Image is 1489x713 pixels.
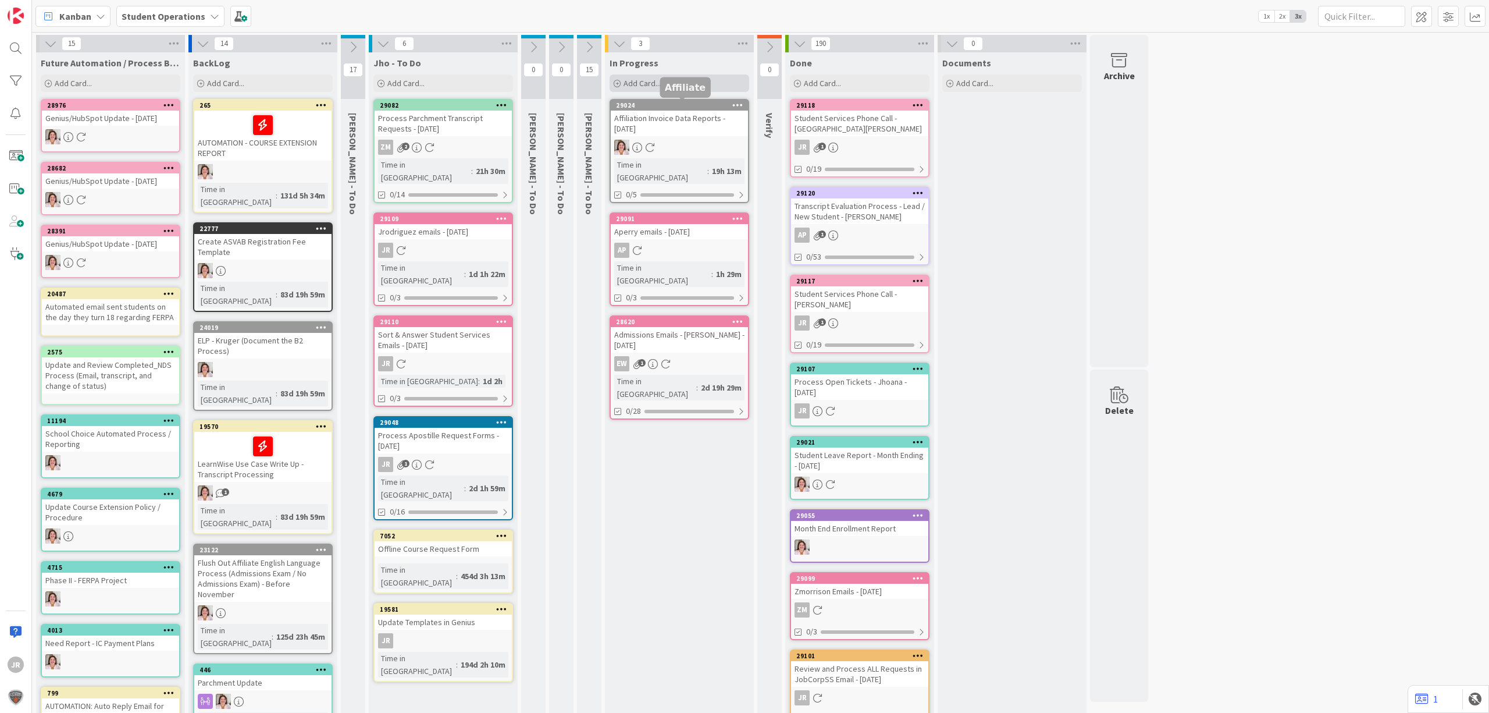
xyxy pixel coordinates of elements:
[198,263,213,278] img: EW
[375,604,512,615] div: 19581
[390,189,405,201] span: 0/14
[42,163,179,173] div: 28682
[760,63,779,77] span: 0
[614,356,629,371] div: EW
[200,101,332,109] div: 265
[796,277,928,285] div: 29117
[390,292,401,304] span: 0/3
[45,591,60,606] img: EW
[791,477,928,492] div: EW
[200,546,332,554] div: 23122
[611,111,748,136] div: Affiliation Invoice Data Reports - [DATE]
[45,528,60,544] img: EW
[791,602,928,618] div: ZM
[216,694,231,709] img: EW
[194,421,332,482] div: 19570LearnWise Use Case Write Up - Transcript Processing
[47,290,179,298] div: 20487
[47,689,179,697] div: 799
[791,276,928,286] div: 29117
[796,189,928,197] div: 29120
[480,375,505,388] div: 1d 2h
[456,570,458,583] span: :
[194,485,332,501] div: EW
[42,347,179,393] div: 2575Update and Review Completed_NDS Process (Email, transcript, and change of status)
[523,63,543,77] span: 0
[1415,692,1438,706] a: 1
[42,163,179,189] div: 28682Genius/HubSpot Update - [DATE]
[791,584,928,599] div: Zmorrison Emails - [DATE]
[375,356,512,371] div: JR
[194,100,332,161] div: 265AUTOMATION - COURSE EXTENSION REPORT
[47,101,179,109] div: 28976
[611,243,748,258] div: AP
[378,633,393,648] div: JR
[806,626,817,638] span: 0/3
[795,477,810,492] img: EW
[41,57,180,69] span: Future Automation / Process Building
[193,57,230,69] span: BackLog
[791,690,928,705] div: JR
[818,143,826,150] span: 1
[378,356,393,371] div: JR
[272,630,273,643] span: :
[194,432,332,482] div: LearnWise Use Case Write Up - Transcript Processing
[1105,403,1134,417] div: Delete
[375,214,512,239] div: 29109Jrodriguez emails - [DATE]
[47,490,179,498] div: 4679
[207,78,244,88] span: Add Card...
[614,158,707,184] div: Time in [GEOGRAPHIC_DATA]
[791,510,928,521] div: 29055
[791,188,928,198] div: 29120
[791,437,928,448] div: 29021
[122,10,205,22] b: Student Operations
[373,57,421,69] span: Jho - To Do
[42,625,179,651] div: 4013Need Report - IC Payment Plans
[458,658,508,671] div: 194d 2h 10m
[806,339,821,351] span: 0/19
[626,189,637,201] span: 0/5
[713,268,744,281] div: 1h 29m
[610,57,658,69] span: In Progress
[194,322,332,333] div: 24019
[42,357,179,393] div: Update and Review Completed_NDS Process (Email, transcript, and change of status)
[375,531,512,556] div: 7052Offline Course Request Form
[200,225,332,233] div: 22777
[795,228,810,243] div: AP
[8,689,24,705] img: avatar
[555,113,567,215] span: Eric - To Do
[194,545,332,555] div: 23122
[378,243,393,258] div: JR
[795,315,810,331] div: JR
[42,562,179,573] div: 4715
[42,100,179,111] div: 28976
[626,292,637,304] span: 0/3
[795,602,810,618] div: ZM
[194,421,332,432] div: 19570
[276,288,277,301] span: :
[380,532,512,540] div: 7052
[791,510,928,536] div: 29055Month End Enrollment Report
[375,417,512,453] div: 29048Process Apostille Request Forms - [DATE]
[378,563,456,589] div: Time in [GEOGRAPHIC_DATA]
[791,540,928,555] div: EW
[42,489,179,499] div: 4679
[791,228,928,243] div: AP
[42,455,179,470] div: EW
[378,652,456,677] div: Time in [GEOGRAPHIC_DATA]
[390,392,401,405] span: 0/3
[375,100,512,136] div: 29082Process Parchment Transcript Requests - [DATE]
[47,348,179,356] div: 2575
[1274,10,1290,22] span: 2x
[387,78,425,88] span: Add Card...
[198,362,213,377] img: EW
[796,438,928,446] div: 29021
[375,100,512,111] div: 29082
[616,101,748,109] div: 29024
[42,416,179,426] div: 11194
[42,636,179,651] div: Need Report - IC Payment Plans
[194,224,332,260] div: 22777Create ASVAB Registration Fee Template
[614,375,696,400] div: Time in [GEOGRAPHIC_DATA]
[198,164,213,179] img: EW
[42,528,179,544] div: EW
[791,276,928,312] div: 29117Student Services Phone Call - [PERSON_NAME]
